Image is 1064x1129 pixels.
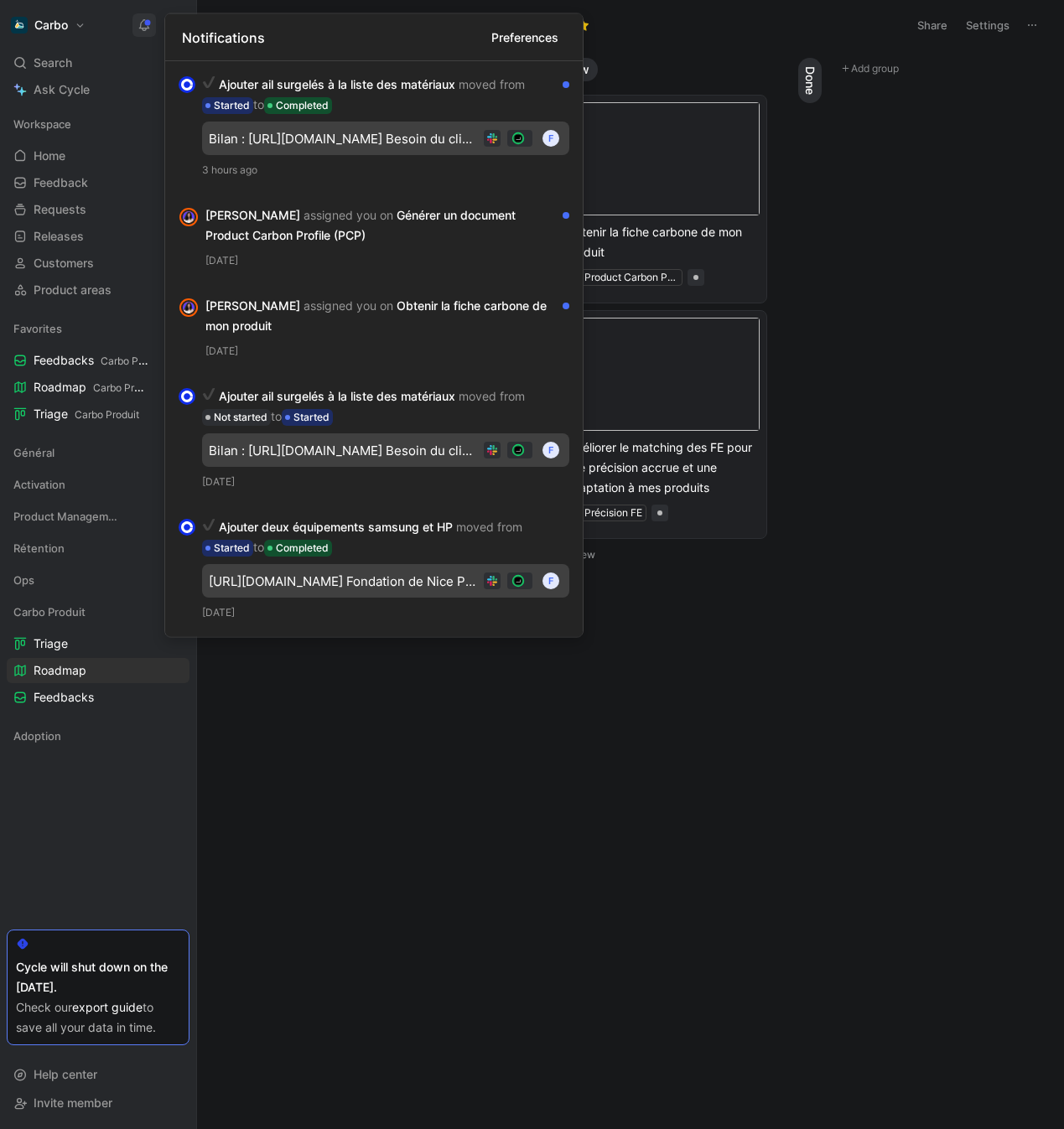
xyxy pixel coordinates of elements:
div: avatar[PERSON_NAME] assigned you on Générer un document Product Carbon Profile (PCP)[DATE] [165,192,583,282]
div: [DATE] [205,343,569,360]
div: Ajouter ail surgelés à la liste des matériaux [202,75,556,115]
div: Bilan : [URL][DOMAIN_NAME] Besoin du client Ajouter ail surgelés à la liste des matériaux [209,442,477,458]
div: Completed [264,97,332,114]
span: assigned you on [304,208,393,222]
span: assigned you on [304,298,393,313]
span: moved from [459,389,525,403]
span: moved from [459,77,525,91]
img: avatar [181,210,196,225]
div: f [542,572,559,589]
div: ✔️Ajouter ail surgelés à la liste des matériaux moved from StartedtoCompletedBilan : [URL][DOMAIN... [165,61,583,192]
span: moved from [456,520,522,534]
div: Started [202,97,253,114]
div: Started [202,540,253,557]
img: ✔️ [202,518,215,531]
button: [URL][DOMAIN_NAME] Fondation de Nice Patronage Saint Pierre Actes Samsung Galaxy A53 [URL][DOMAIN... [202,564,569,598]
div: Not started [202,409,271,426]
div: ✔️Ajouter deux équipements samsung et HP moved from StartedtoCompleted[URL][DOMAIN_NAME] Fondatio... [165,504,583,634]
img: ✔️ [202,387,215,401]
div: 3 hours ago [202,162,569,179]
div: Bilan : [URL][DOMAIN_NAME] Besoin du client Ajouter ail surgelés à la liste des matériaux [209,130,477,146]
div: avatar[PERSON_NAME] assigned you on Obtenir la fiche carbone de mon produit[DATE] [165,282,583,373]
div: [PERSON_NAME] Générer un document Product Carbon Profile (PCP) [205,205,556,246]
div: [DATE] [205,252,569,269]
span: Notifications [182,27,265,47]
span: Preferences [491,27,558,47]
button: Bilan : [URL][DOMAIN_NAME] Besoin du client Ajouter ail surgelés à la liste des matériauxavatarF [202,433,569,467]
span: to [271,409,282,423]
img: avatar [181,300,196,315]
span: to [253,97,264,111]
div: Ajouter ail surgelés à la liste des matériaux [202,386,556,427]
button: Bilan : [URL][DOMAIN_NAME] Besoin du client Ajouter ail surgelés à la liste des matériauxavatarF [202,122,569,155]
button: Preferences [484,23,566,50]
img: avatar [513,445,522,454]
div: [PERSON_NAME] Obtenir la fiche carbone de mon produit [205,296,556,336]
div: [DATE] [202,604,569,621]
img: ✔️ [202,75,215,89]
div: ✔️Ajouter deux équipements samsung et HP moved from Not startedtoStarted[URL][DOMAIN_NAME] Fondat... [165,634,583,765]
span: to [253,540,264,554]
img: avatar [513,576,522,585]
div: F [542,442,559,458]
div: [URL][DOMAIN_NAME] Fondation de Nice Patronage Saint Pierre Actes Samsung Galaxy A53 [URL][DOMAIN... [209,572,477,588]
div: Started [282,409,333,426]
div: Completed [264,540,332,557]
div: ✔️Ajouter ail surgelés à la liste des matériaux moved from Not startedtoStartedBilan : [URL][DOMA... [165,373,583,504]
div: [DATE] [202,474,569,490]
div: F [542,130,559,147]
div: Ajouter deux équipements samsung et HP [202,517,556,557]
img: avatar [513,133,522,142]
